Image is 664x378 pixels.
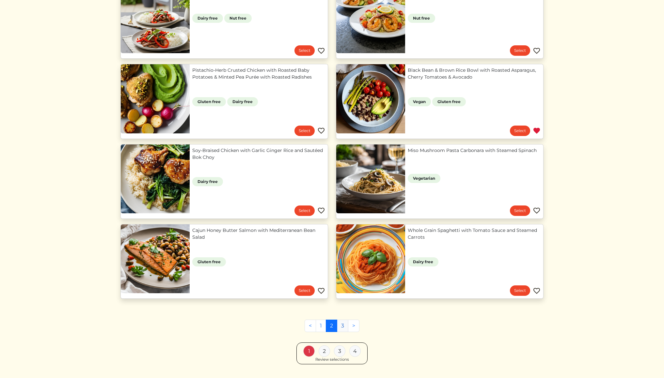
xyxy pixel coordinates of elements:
[510,285,530,296] a: Select
[303,345,315,357] div: 1
[533,207,541,215] img: Favorite menu item
[317,47,325,55] img: Favorite menu item
[317,287,325,295] img: Favorite menu item
[334,345,345,357] div: 3
[294,45,315,56] a: Select
[349,345,361,357] div: 4
[510,126,530,136] a: Select
[192,147,325,161] a: Soy-Braised Chicken with Garlic Ginger Rice and Sautéed Bok Choy
[317,127,325,135] img: Favorite menu item
[305,320,316,332] a: Previous
[305,320,359,337] nav: Pages
[408,227,541,241] a: Whole Grain Spaghetti with Tomato Sauce and Steamed Carrots
[315,357,349,363] div: Review selections
[533,127,541,135] img: Favorite menu item
[317,207,325,215] img: Favorite menu item
[296,342,368,364] a: 1 2 3 4 Review selections
[533,47,541,55] img: Favorite menu item
[294,126,315,136] a: Select
[294,285,315,296] a: Select
[408,67,541,81] a: Black Bean & Brown Rice Bowl with Roasted Asparagus, Cherry Tomatoes & Avocado
[192,67,325,81] a: Pistachio-Herb Crusted Chicken with Roasted Baby Potatoes & Minted Pea Purée with Roasted Radishes
[510,45,530,56] a: Select
[337,320,348,332] a: 3
[316,320,326,332] a: 1
[510,205,530,216] a: Select
[326,320,337,332] a: 2
[533,287,541,295] img: Favorite menu item
[408,147,541,154] a: Miso Mushroom Pasta Carbonara with Steamed Spinach
[348,320,359,332] a: Next
[319,345,330,357] div: 2
[294,205,315,216] a: Select
[192,227,325,241] a: Cajun Honey Butter Salmon with Mediterranean Bean Salad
